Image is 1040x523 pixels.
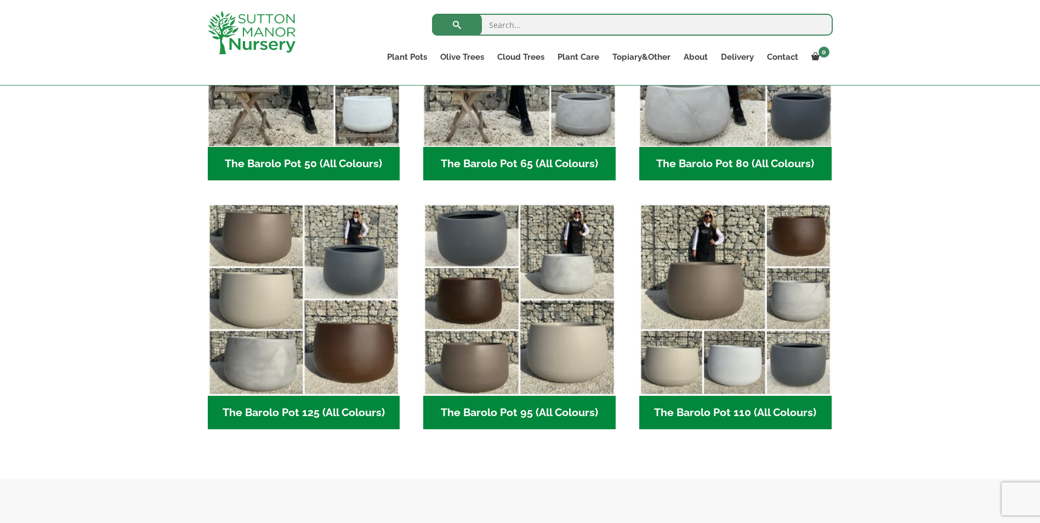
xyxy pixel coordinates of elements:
h2: The Barolo Pot 125 (All Colours) [208,396,400,430]
img: The Barolo Pot 125 (All Colours) [208,203,400,396]
h2: The Barolo Pot 80 (All Colours) [639,147,832,181]
img: The Barolo Pot 95 (All Colours) [423,203,616,396]
span: 0 [819,47,829,58]
a: Delivery [714,49,760,65]
img: The Barolo Pot 110 (All Colours) [639,203,832,396]
h2: The Barolo Pot 110 (All Colours) [639,396,832,430]
h2: The Barolo Pot 50 (All Colours) [208,147,400,181]
input: Search... [432,14,833,36]
a: Contact [760,49,805,65]
a: Visit product category The Barolo Pot 95 (All Colours) [423,203,616,429]
h2: The Barolo Pot 65 (All Colours) [423,147,616,181]
a: Visit product category The Barolo Pot 125 (All Colours) [208,203,400,429]
a: Visit product category The Barolo Pot 110 (All Colours) [639,203,832,429]
a: Plant Pots [380,49,434,65]
a: 0 [805,49,833,65]
a: Cloud Trees [491,49,551,65]
h2: The Barolo Pot 95 (All Colours) [423,396,616,430]
img: logo [208,11,295,54]
a: About [677,49,714,65]
a: Olive Trees [434,49,491,65]
a: Plant Care [551,49,606,65]
a: Topiary&Other [606,49,677,65]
